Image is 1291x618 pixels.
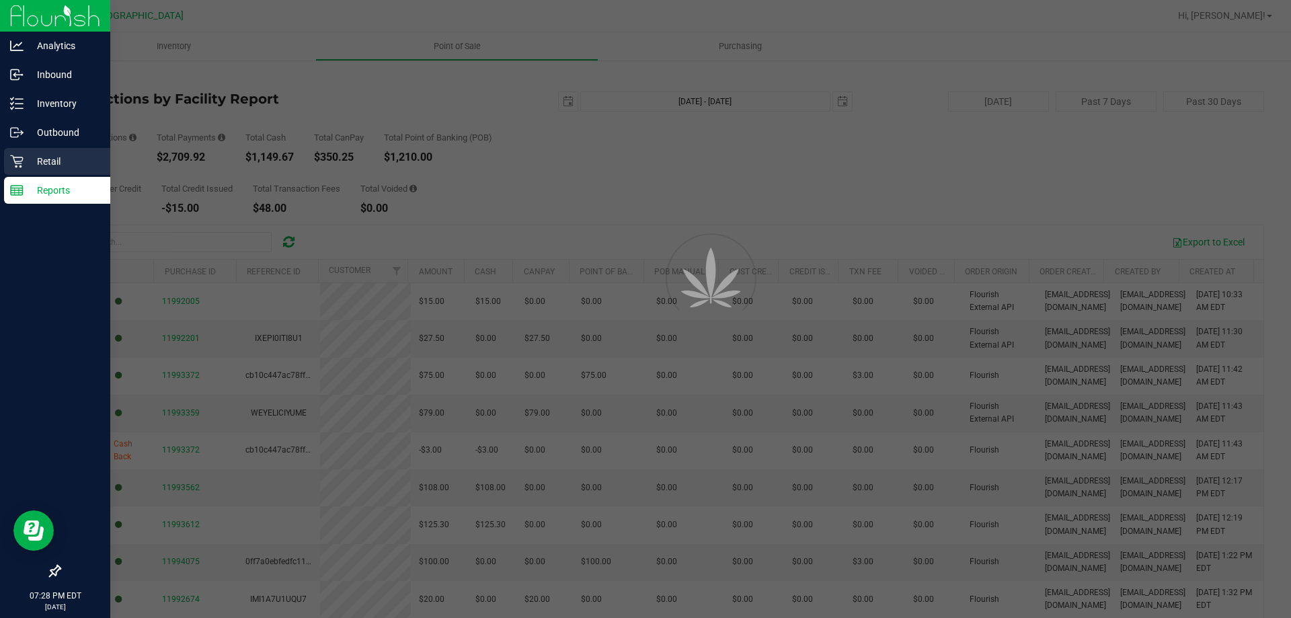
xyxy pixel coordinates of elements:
p: Inventory [24,95,104,112]
p: Outbound [24,124,104,141]
inline-svg: Outbound [10,126,24,139]
inline-svg: Inventory [10,97,24,110]
inline-svg: Reports [10,184,24,197]
p: Inbound [24,67,104,83]
p: [DATE] [6,602,104,612]
p: Reports [24,182,104,198]
inline-svg: Inbound [10,68,24,81]
p: Retail [24,153,104,169]
iframe: Resource center [13,510,54,551]
p: Analytics [24,38,104,54]
inline-svg: Retail [10,155,24,168]
inline-svg: Analytics [10,39,24,52]
p: 07:28 PM EDT [6,590,104,602]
